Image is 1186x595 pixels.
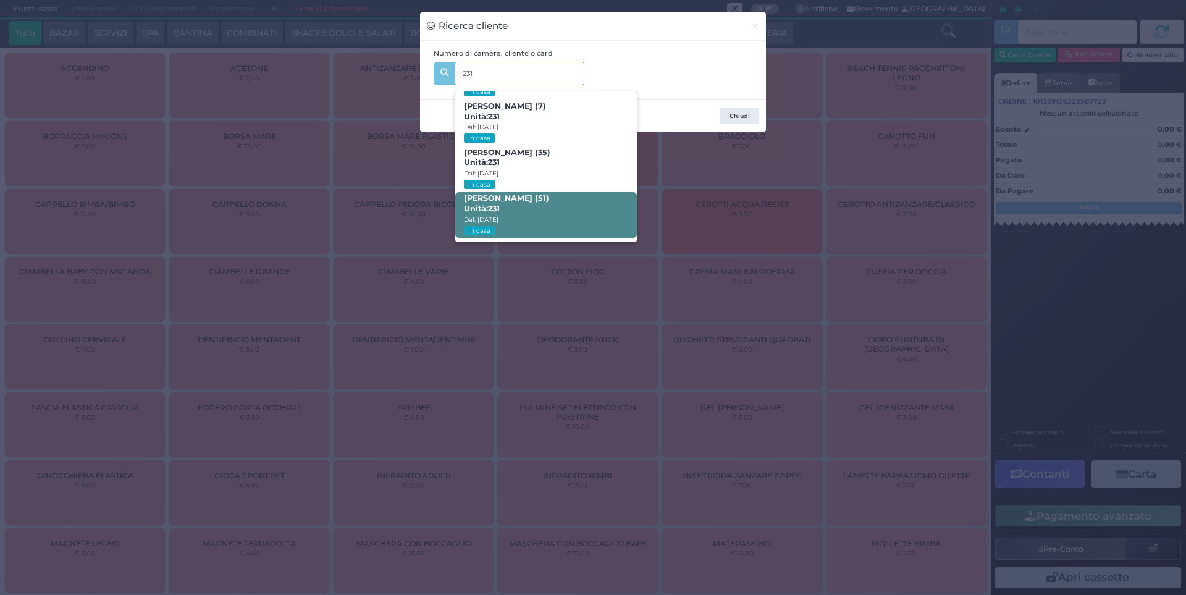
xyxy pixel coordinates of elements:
label: Numero di camera, cliente o card [434,48,553,59]
span: Unità: [464,112,500,122]
strong: 231 [488,158,500,167]
input: Es. 'Mario Rossi', '220' o '108123234234' [455,62,584,85]
small: In casa [464,180,494,189]
small: Dal: [DATE] [464,216,498,224]
b: [PERSON_NAME] (7) [464,101,546,121]
h3: Ricerca cliente [427,19,508,33]
b: [PERSON_NAME] (35) [464,148,550,167]
span: Unità: [464,204,500,214]
small: In casa [464,87,494,96]
span: Unità: [464,158,500,168]
button: Chiudi [720,108,759,125]
strong: 231 [488,204,500,213]
small: In casa [464,226,494,235]
small: Dal: [DATE] [464,123,498,131]
b: [PERSON_NAME] (51) [464,193,549,213]
small: In casa [464,133,494,143]
span: × [751,19,759,33]
strong: 231 [488,112,500,121]
small: Dal: [DATE] [464,169,498,177]
button: Chiudi [744,12,766,40]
